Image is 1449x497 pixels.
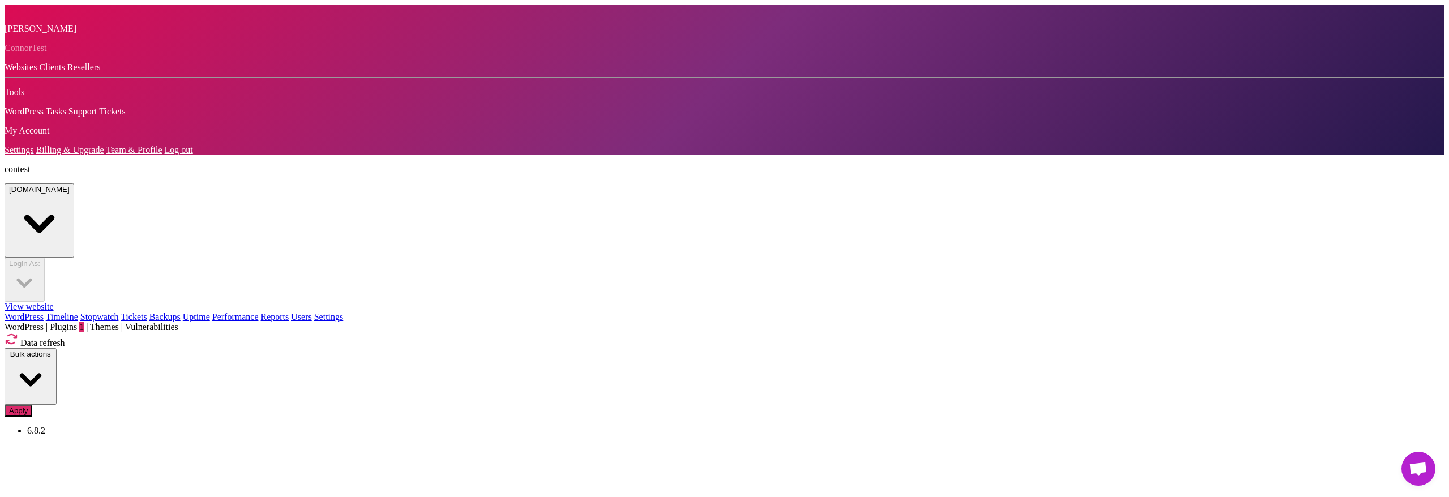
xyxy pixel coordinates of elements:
a: Reports [261,312,289,322]
a: WordPress Tasks [5,106,66,116]
p: My Account [5,126,1444,136]
span: WordPress [5,322,46,332]
a: Log out [165,145,193,155]
a: Websites [5,62,37,72]
a: Settings [314,312,344,322]
a: Settings [5,145,34,155]
a: Billing & Upgrade [36,145,104,155]
a: Tickets [121,312,147,322]
p: ConnorTest [5,43,1444,53]
span: Data refresh [5,338,65,348]
button: Login As: [5,258,45,302]
a: Support Tickets [68,106,126,116]
span: Plugins [50,322,84,332]
p: [PERSON_NAME] [5,24,1444,34]
button: [DOMAIN_NAME] [5,183,74,258]
button: Bulk actions [5,348,57,405]
a: WordPress [5,312,44,322]
a: Clients [39,62,65,72]
a: Team & Profile [106,145,162,155]
a: Resellers [67,62,101,72]
span: 1 [79,322,84,332]
span: Themes [90,322,121,332]
p: Tools [5,87,1444,97]
span: 6.8.2 [27,426,45,435]
a: Uptime [183,312,210,322]
a: View website [5,302,54,311]
a: Open chat [1401,452,1435,486]
a: Performance [212,312,259,322]
button: Apply [5,405,32,417]
span: | [121,322,123,332]
a: Stopwatch [80,312,119,322]
p: contest [5,164,1444,174]
a: Users [291,312,311,322]
a: Backups [149,312,181,322]
a: Timeline [46,312,78,322]
span: Vulnerabilities [125,322,178,332]
span: | [46,322,48,332]
span: | [86,322,88,332]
